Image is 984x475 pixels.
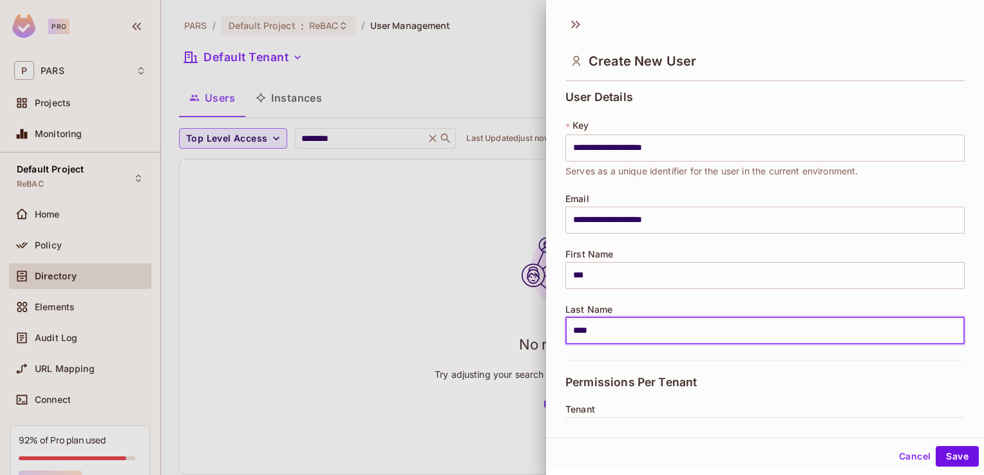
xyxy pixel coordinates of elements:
[565,164,858,178] span: Serves as a unique identifier for the user in the current environment.
[572,120,589,131] span: Key
[565,376,697,389] span: Permissions Per Tenant
[936,446,979,467] button: Save
[565,417,965,444] button: Default Tenant
[565,194,589,204] span: Email
[565,91,633,104] span: User Details
[894,446,936,467] button: Cancel
[589,53,696,69] span: Create New User
[565,304,612,315] span: Last Name
[565,404,595,414] span: Tenant
[565,249,614,259] span: First Name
